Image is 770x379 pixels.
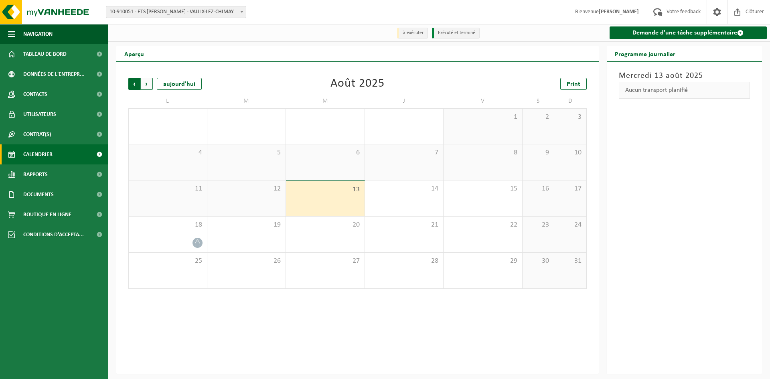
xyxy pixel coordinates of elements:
[448,113,518,122] span: 1
[523,94,555,108] td: S
[558,257,582,266] span: 31
[448,257,518,266] span: 29
[607,46,683,61] h2: Programme journalier
[106,6,246,18] span: 10-910051 - ETS DE PESTEL THIERRY E.M - VAULX-LEZ-CHIMAY
[330,78,385,90] div: Août 2025
[133,148,203,157] span: 4
[369,257,440,266] span: 28
[558,221,582,229] span: 24
[369,221,440,229] span: 21
[558,113,582,122] span: 3
[157,78,202,90] div: aujourd'hui
[23,44,67,64] span: Tableau de bord
[527,221,550,229] span: 23
[558,184,582,193] span: 17
[448,184,518,193] span: 15
[448,148,518,157] span: 8
[133,184,203,193] span: 11
[23,24,53,44] span: Navigation
[558,148,582,157] span: 10
[23,104,56,124] span: Utilisateurs
[369,184,440,193] span: 14
[116,46,152,61] h2: Aperçu
[133,221,203,229] span: 18
[290,257,361,266] span: 27
[211,184,282,193] span: 12
[23,184,54,205] span: Documents
[133,257,203,266] span: 25
[365,94,444,108] td: J
[432,28,480,39] li: Exécuté et terminé
[444,94,523,108] td: V
[527,148,550,157] span: 9
[128,78,140,90] span: Précédent
[599,9,639,15] strong: [PERSON_NAME]
[290,185,361,194] span: 13
[527,113,550,122] span: 2
[211,148,282,157] span: 5
[448,221,518,229] span: 22
[23,64,85,84] span: Données de l'entrepr...
[286,94,365,108] td: M
[141,78,153,90] span: Suivant
[211,221,282,229] span: 19
[23,225,84,245] span: Conditions d'accepta...
[369,148,440,157] span: 7
[619,70,750,82] h3: Mercredi 13 août 2025
[560,78,587,90] a: Print
[527,184,550,193] span: 16
[211,257,282,266] span: 26
[527,257,550,266] span: 30
[23,205,71,225] span: Boutique en ligne
[610,26,767,39] a: Demande d'une tâche supplémentaire
[397,28,428,39] li: à exécuter
[290,148,361,157] span: 6
[290,221,361,229] span: 20
[554,94,586,108] td: D
[23,124,51,144] span: Contrat(s)
[23,84,47,104] span: Contacts
[128,94,207,108] td: L
[23,144,53,164] span: Calendrier
[567,81,580,87] span: Print
[619,82,750,99] div: Aucun transport planifié
[23,164,48,184] span: Rapports
[207,94,286,108] td: M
